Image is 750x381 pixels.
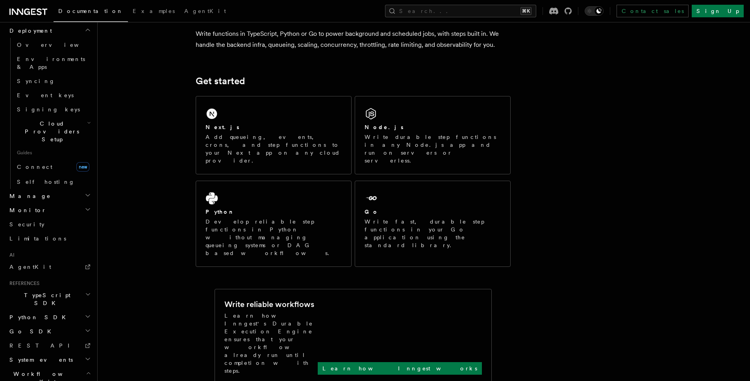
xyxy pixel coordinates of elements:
span: Manage [6,192,51,200]
a: GoWrite fast, durable step functions in your Go application using the standard library. [355,181,511,267]
a: Connectnew [14,159,93,175]
kbd: ⌘K [520,7,531,15]
p: Write functions in TypeScript, Python or Go to power background and scheduled jobs, with steps bu... [196,28,511,50]
button: Cloud Providers Setup [14,117,93,146]
p: Learn how Inngest works [322,364,477,372]
h2: Go [365,208,379,216]
span: Cloud Providers Setup [14,120,87,143]
span: Self hosting [17,179,75,185]
button: Python SDK [6,310,93,324]
button: System events [6,353,93,367]
a: Contact sales [617,5,689,17]
a: Overview [14,38,93,52]
span: Monitor [6,206,46,214]
span: TypeScript SDK [6,291,85,307]
span: Examples [133,8,175,14]
a: Sign Up [692,5,744,17]
span: Guides [14,146,93,159]
span: Environments & Apps [17,56,85,70]
button: Deployment [6,24,93,38]
a: Limitations [6,231,93,246]
span: Signing keys [17,106,80,113]
a: REST API [6,338,93,353]
button: Monitor [6,203,93,217]
span: AI [6,252,15,258]
button: TypeScript SDK [6,288,93,310]
span: Event keys [17,92,74,98]
span: References [6,280,39,287]
button: Toggle dark mode [585,6,604,16]
h2: Python [206,208,235,216]
p: Develop reliable step functions in Python without managing queueing systems or DAG based workflows. [206,218,342,257]
span: new [76,162,89,172]
a: Environments & Apps [14,52,93,74]
a: Self hosting [14,175,93,189]
span: AgentKit [9,264,51,270]
span: Deployment [6,27,52,35]
span: Syncing [17,78,55,84]
a: Examples [128,2,180,21]
a: AgentKit [6,260,93,274]
span: Overview [17,42,98,48]
span: AgentKit [184,8,226,14]
h2: Write reliable workflows [224,299,314,310]
button: Search...⌘K [385,5,536,17]
span: Limitations [9,235,66,242]
span: Python SDK [6,313,70,321]
p: Learn how Inngest's Durable Execution Engine ensures that your workflow already run until complet... [224,312,318,375]
p: Write durable step functions in any Node.js app and run on servers or serverless. [365,133,501,165]
a: Get started [196,76,245,87]
button: Manage [6,189,93,203]
div: Deployment [6,38,93,189]
span: Go SDK [6,327,56,335]
span: Connect [17,164,52,170]
a: Signing keys [14,102,93,117]
h2: Node.js [365,123,404,131]
a: Event keys [14,88,93,102]
button: Go SDK [6,324,93,338]
a: Documentation [54,2,128,22]
span: Security [9,221,44,227]
p: Write fast, durable step functions in your Go application using the standard library. [365,218,501,249]
span: Documentation [58,8,123,14]
a: AgentKit [180,2,231,21]
a: PythonDevelop reliable step functions in Python without managing queueing systems or DAG based wo... [196,181,352,267]
span: REST API [9,342,76,349]
h2: Next.js [206,123,239,131]
a: Syncing [14,74,93,88]
span: System events [6,356,73,364]
a: Security [6,217,93,231]
a: Learn how Inngest works [318,362,482,375]
a: Next.jsAdd queueing, events, crons, and step functions to your Next app on any cloud provider. [196,96,352,174]
a: Node.jsWrite durable step functions in any Node.js app and run on servers or serverless. [355,96,511,174]
p: Add queueing, events, crons, and step functions to your Next app on any cloud provider. [206,133,342,165]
